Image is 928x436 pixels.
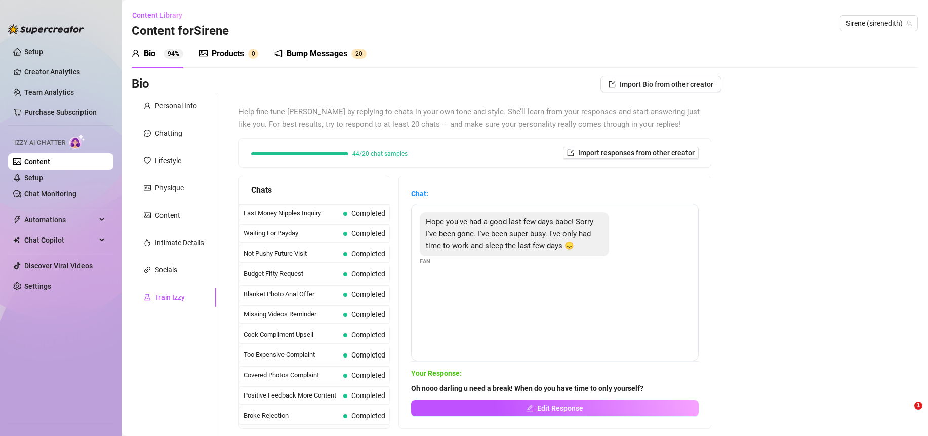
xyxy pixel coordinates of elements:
span: Waiting For Payday [244,228,339,239]
span: team [906,20,912,26]
a: Setup [24,174,43,182]
div: Personal Info [155,100,197,111]
span: notification [274,49,283,57]
span: Chats [251,184,272,196]
strong: Chat: [411,190,428,198]
h3: Content for Sirene [132,23,229,39]
span: picture [144,212,151,219]
span: Completed [351,331,385,339]
iframe: Intercom live chat [894,402,918,426]
span: Not Pushy Future Visit [244,249,339,259]
div: Products [212,48,244,60]
span: Completed [351,270,385,278]
span: Last Money Nipples Inquiry [244,208,339,218]
span: Budget Fifty Request [244,269,339,279]
sup: 94% [164,49,183,59]
sup: 0 [248,49,258,59]
span: Cock Compliment Upsell [244,330,339,340]
div: Lifestyle [155,155,181,166]
div: Intimate Details [155,237,204,248]
strong: Oh nooo darling u need a break! When do you have time to only yourself? [411,384,643,392]
span: Izzy AI Chatter [14,138,65,148]
span: Positive Feedback More Content [244,390,339,401]
span: Completed [351,290,385,298]
a: Setup [24,48,43,56]
span: picture [199,49,208,57]
span: Covered Photos Complaint [244,370,339,380]
span: experiment [144,294,151,301]
img: Chat Copilot [13,236,20,244]
span: Hope you've had a good last few days babe! Sorry I've been gone. I've been super busy. I've only ... [426,217,593,250]
span: message [144,130,151,137]
div: Socials [155,264,177,275]
span: Automations [24,212,96,228]
span: import [567,149,574,156]
a: Discover Viral Videos [24,262,93,270]
a: Creator Analytics [24,64,105,80]
a: Content [24,157,50,166]
span: Completed [351,412,385,420]
a: Purchase Subscription [24,104,105,121]
span: idcard [144,184,151,191]
span: user [132,49,140,57]
span: user [144,102,151,109]
span: Content Library [132,11,182,19]
div: Bump Messages [287,48,347,60]
div: Bio [144,48,155,60]
a: Team Analytics [24,88,74,96]
a: Settings [24,282,51,290]
span: Import Bio from other creator [620,80,713,88]
span: Edit Response [537,404,583,412]
span: Broke Rejection [244,411,339,421]
span: Help fine-tune [PERSON_NAME] by replying to chats in your own tone and style. She’ll learn from y... [238,106,711,130]
h3: Bio [132,76,149,92]
span: Completed [351,351,385,359]
div: Physique [155,182,184,193]
span: 2 [355,50,359,57]
span: 0 [359,50,362,57]
span: thunderbolt [13,216,21,224]
button: Import responses from other creator [563,147,699,159]
span: heart [144,157,151,164]
span: Import responses from other creator [578,149,695,157]
div: Chatting [155,128,182,139]
span: Missing Videos Reminder [244,309,339,320]
a: Chat Monitoring [24,190,76,198]
span: Completed [351,209,385,217]
span: Completed [351,310,385,319]
span: Completed [351,371,385,379]
span: link [144,266,151,273]
sup: 20 [351,49,367,59]
span: Fan [420,257,431,266]
div: Content [155,210,180,221]
button: Import Bio from other creator [600,76,721,92]
img: logo-BBDzfeDw.svg [8,24,84,34]
span: Completed [351,250,385,258]
span: Completed [351,229,385,237]
button: Content Library [132,7,190,23]
span: Too Expensive Complaint [244,350,339,360]
span: import [609,81,616,88]
span: edit [526,405,533,412]
span: Sirene (sirenedith) [846,16,912,31]
span: Chat Copilot [24,232,96,248]
span: Blanket Photo Anal Offer [244,289,339,299]
span: 1 [914,402,922,410]
button: Edit Response [411,400,699,416]
span: Completed [351,391,385,400]
span: 44/20 chat samples [352,151,408,157]
div: Train Izzy [155,292,185,303]
img: AI Chatter [69,134,85,149]
span: fire [144,239,151,246]
strong: Your Response: [411,369,462,377]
